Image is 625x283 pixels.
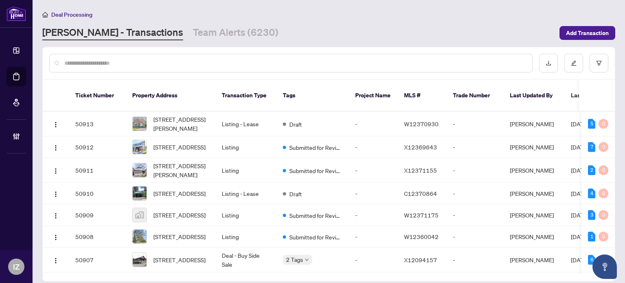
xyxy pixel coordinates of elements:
button: Logo [49,208,62,222]
span: [STREET_ADDRESS][PERSON_NAME] [153,161,209,179]
button: Logo [49,140,62,154]
div: 5 [588,119,595,129]
span: Add Transaction [566,26,609,39]
button: Logo [49,253,62,266]
div: 0 [599,232,608,241]
td: - [349,112,398,136]
span: [DATE] [571,256,589,263]
img: thumbnail-img [133,186,146,200]
span: W12371175 [404,211,439,219]
span: down [305,258,309,262]
span: [DATE] [571,190,589,197]
td: [PERSON_NAME] [503,204,564,226]
td: [PERSON_NAME] [503,183,564,204]
td: 50912 [69,136,126,158]
img: logo [7,6,26,21]
td: [PERSON_NAME] [503,226,564,248]
td: Listing [215,226,276,248]
span: [DATE] [571,211,589,219]
span: [STREET_ADDRESS] [153,211,205,219]
td: Listing [215,158,276,183]
img: thumbnail-img [133,230,146,244]
span: home [42,12,48,18]
span: W12360042 [404,233,439,240]
th: Transaction Type [215,80,276,112]
span: download [546,60,551,66]
div: 0 [599,210,608,220]
img: Logo [52,121,59,128]
span: X12371155 [404,167,437,174]
td: 50911 [69,158,126,183]
div: 0 [599,165,608,175]
span: [DATE] [571,120,589,127]
th: Trade Number [446,80,503,112]
td: - [446,158,503,183]
td: - [349,226,398,248]
img: Logo [52,213,59,219]
span: [STREET_ADDRESS] [153,255,205,264]
button: Logo [49,230,62,243]
td: Listing [215,204,276,226]
div: 2 [588,165,595,175]
a: [PERSON_NAME] - Transactions [42,26,183,40]
img: Logo [52,168,59,174]
td: 50907 [69,248,126,272]
span: [DATE] [571,143,589,151]
td: - [446,112,503,136]
span: X12094157 [404,256,437,263]
img: thumbnail-img [133,163,146,177]
img: thumbnail-img [133,208,146,222]
span: filter [596,60,602,66]
div: 6 [588,255,595,265]
span: W12370930 [404,120,439,127]
th: Last Updated By [503,80,564,112]
td: - [349,204,398,226]
span: [STREET_ADDRESS] [153,189,205,198]
td: - [446,226,503,248]
th: Project Name [349,80,398,112]
td: - [349,136,398,158]
span: C12370864 [404,190,437,197]
span: Submitted for Review [289,143,342,152]
span: IZ [13,261,20,272]
div: 4 [588,189,595,198]
div: 1 [588,232,595,241]
button: Logo [49,164,62,177]
td: - [446,204,503,226]
span: [DATE] [571,233,589,240]
img: Logo [52,145,59,151]
td: - [349,183,398,204]
td: - [349,158,398,183]
td: Listing - Lease [215,183,276,204]
td: Listing [215,136,276,158]
td: 50909 [69,204,126,226]
button: download [539,54,558,72]
span: Draft [289,120,302,129]
button: Logo [49,117,62,130]
span: [STREET_ADDRESS] [153,232,205,241]
img: thumbnail-img [133,253,146,267]
a: Team Alerts (6230) [193,26,278,40]
td: Deal - Buy Side Sale [215,248,276,272]
td: - [446,248,503,272]
td: [PERSON_NAME] [503,112,564,136]
span: [DATE] [571,167,589,174]
th: Tags [276,80,349,112]
div: 0 [599,189,608,198]
span: [STREET_ADDRESS] [153,143,205,151]
td: [PERSON_NAME] [503,158,564,183]
span: Last Modified Date [571,91,621,100]
td: 50908 [69,226,126,248]
div: 0 [599,142,608,152]
span: Submitted for Review [289,233,342,241]
span: 2 Tags [286,255,303,264]
button: edit [564,54,583,72]
span: Deal Processing [51,11,92,18]
img: thumbnail-img [133,140,146,154]
th: Property Address [126,80,215,112]
img: Logo [52,191,59,197]
td: [PERSON_NAME] [503,248,564,272]
td: - [349,248,398,272]
button: Logo [49,187,62,200]
span: Draft [289,189,302,198]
